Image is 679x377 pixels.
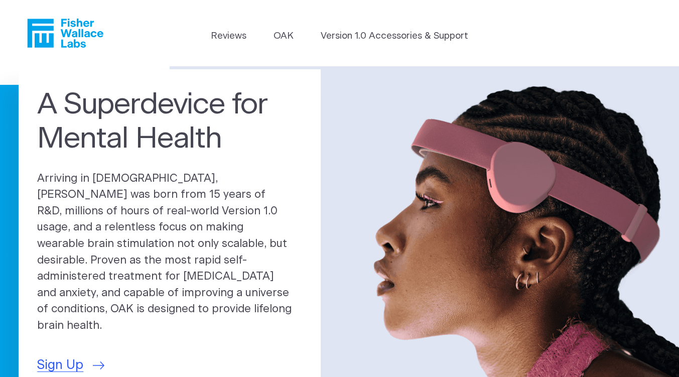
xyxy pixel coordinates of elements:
[37,356,83,375] span: Sign Up
[274,29,294,43] a: OAK
[211,29,246,43] a: Reviews
[37,171,302,334] p: Arriving in [DEMOGRAPHIC_DATA], [PERSON_NAME] was born from 15 years of R&D, millions of hours of...
[321,29,468,43] a: Version 1.0 Accessories & Support
[27,19,103,48] a: Fisher Wallace
[37,356,104,375] a: Sign Up
[37,88,302,156] h1: A Superdevice for Mental Health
